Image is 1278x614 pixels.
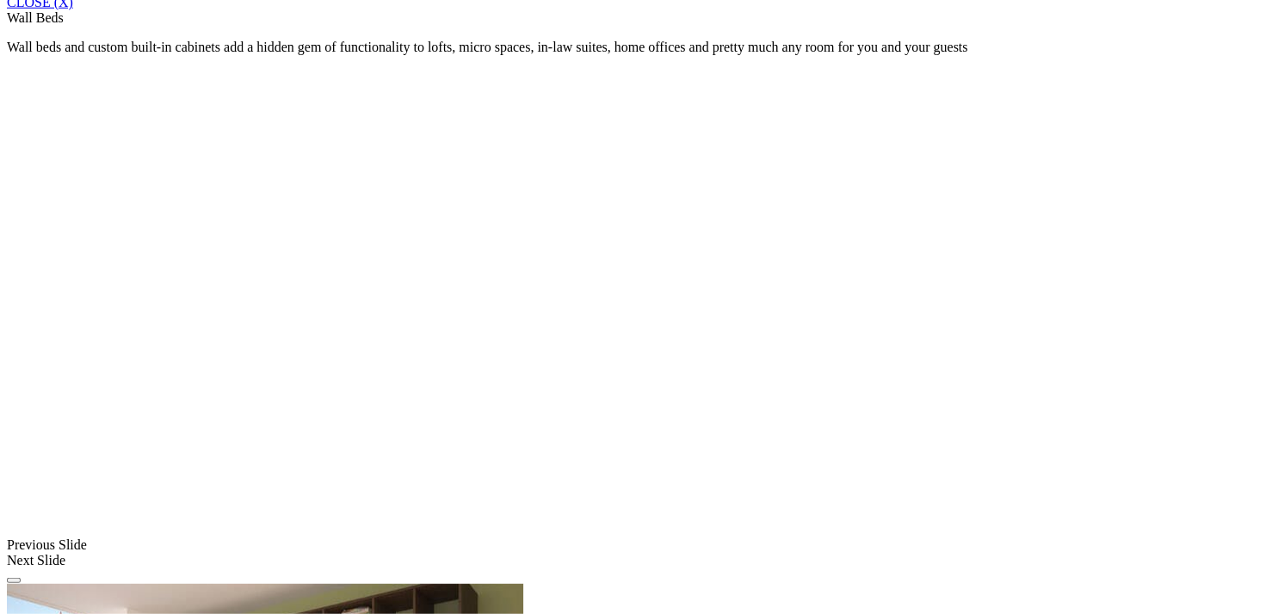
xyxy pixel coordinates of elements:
[7,537,1271,553] div: Previous Slide
[7,578,21,583] button: Click here to pause slide show
[7,553,1271,568] div: Next Slide
[7,10,64,25] span: Wall Beds
[7,40,1271,55] p: Wall beds and custom built-in cabinets add a hidden gem of functionality to lofts, micro spaces, ...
